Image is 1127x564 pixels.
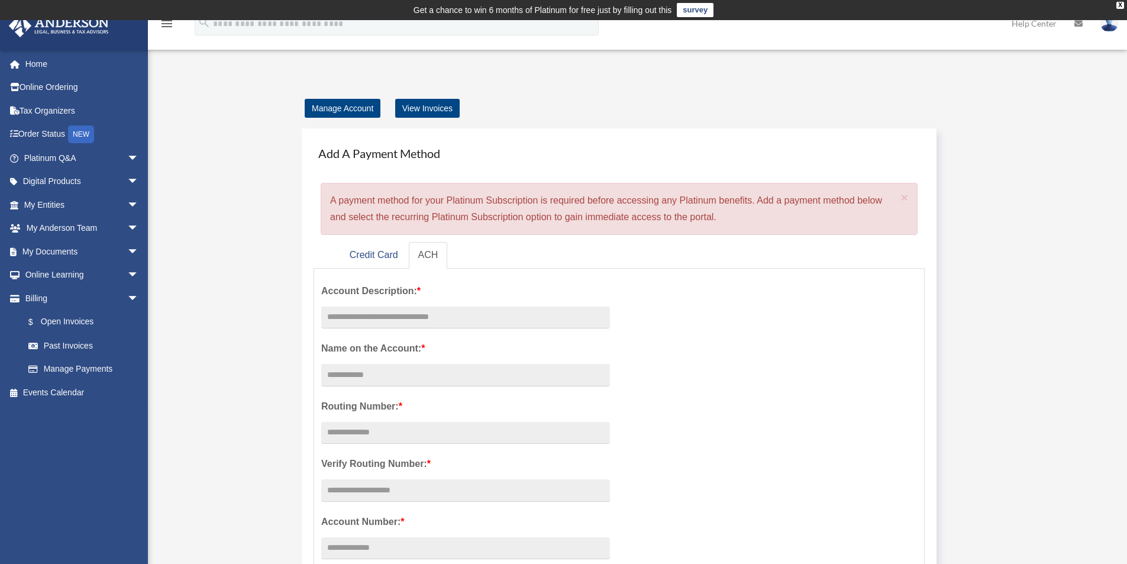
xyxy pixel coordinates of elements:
a: View Invoices [395,99,460,118]
span: arrow_drop_down [127,146,151,170]
span: arrow_drop_down [127,217,151,241]
label: Verify Routing Number: [321,456,610,472]
h4: Add A Payment Method [314,140,925,166]
a: ACH [409,242,448,269]
label: Account Description: [321,283,610,299]
a: Credit Card [340,242,408,269]
a: Manage Account [305,99,380,118]
div: close [1116,2,1124,9]
img: User Pic [1100,15,1118,32]
div: NEW [68,125,94,143]
a: Digital Productsarrow_drop_down [8,170,157,194]
a: Events Calendar [8,381,157,404]
a: Billingarrow_drop_down [8,286,157,310]
a: Platinum Q&Aarrow_drop_down [8,146,157,170]
div: A payment method for your Platinum Subscription is required before accessing any Platinum benefit... [321,183,918,235]
span: arrow_drop_down [127,286,151,311]
div: Get a chance to win 6 months of Platinum for free just by filling out this [414,3,672,17]
span: arrow_drop_down [127,263,151,288]
a: Past Invoices [17,334,157,357]
label: Account Number: [321,514,610,530]
a: Tax Organizers [8,99,157,123]
a: menu [160,21,174,31]
span: × [901,191,909,204]
span: arrow_drop_down [127,193,151,217]
a: survey [677,3,713,17]
button: Close [901,191,909,204]
a: My Anderson Teamarrow_drop_down [8,217,157,240]
a: Manage Payments [17,357,151,381]
label: Name on the Account: [321,340,610,357]
span: arrow_drop_down [127,170,151,194]
a: Online Ordering [8,76,157,99]
a: Online Learningarrow_drop_down [8,263,157,287]
a: Order StatusNEW [8,123,157,147]
label: Routing Number: [321,398,610,415]
i: search [198,16,211,29]
a: Home [8,52,157,76]
a: My Documentsarrow_drop_down [8,240,157,263]
i: menu [160,17,174,31]
img: Anderson Advisors Platinum Portal [5,14,112,37]
span: arrow_drop_down [127,240,151,264]
span: $ [35,315,41,330]
a: My Entitiesarrow_drop_down [8,193,157,217]
a: $Open Invoices [17,310,157,334]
